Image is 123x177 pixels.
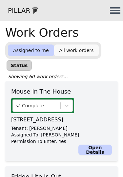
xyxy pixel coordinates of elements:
a: Open Details [78,145,112,155]
img: 1 [30,6,40,15]
p: PILLAR [3,6,30,15]
p: [PERSON_NAME] [29,125,67,132]
p: Mouse In The House [11,87,112,96]
p: [PERSON_NAME] [41,132,79,138]
a: Assigned to me [8,44,54,56]
div: Permission To Enter: [11,138,112,145]
p: Yes [59,138,66,145]
h1: Work Orders [5,26,79,39]
div: Status [7,60,32,71]
div: Tenant: [11,125,112,132]
p: [STREET_ADDRESS] [11,116,112,124]
a: All work orders [54,44,99,56]
div: Assigned To: [11,132,112,138]
p: Showing 60 work orders... [8,73,68,80]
